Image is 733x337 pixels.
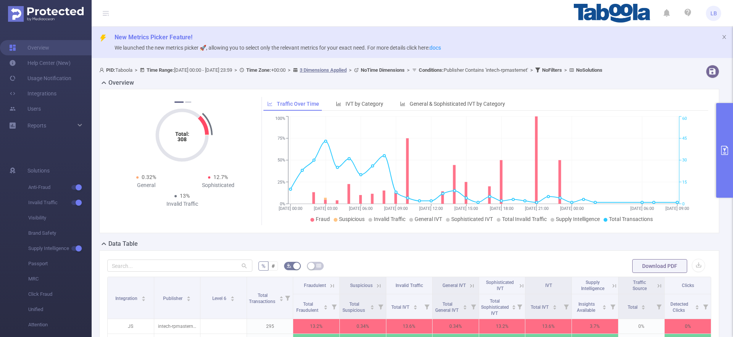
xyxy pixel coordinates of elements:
[552,304,557,306] i: icon: caret-up
[282,277,293,319] i: Filter menu
[28,256,92,271] span: Passport
[722,34,727,40] i: icon: close
[552,306,557,309] i: icon: caret-down
[433,319,479,334] p: 0.34%
[300,67,347,73] u: 3 Dimensions Applied
[514,294,525,319] i: Filter menu
[163,296,184,301] span: Publisher
[346,101,383,107] span: IVT by Category
[350,283,373,288] span: Suspicious
[178,136,187,142] tspan: 308
[682,136,687,141] tspan: 45
[115,296,139,301] span: Integration
[531,305,550,310] span: Total IVT
[9,40,49,55] a: Overview
[142,298,146,300] i: icon: caret-down
[700,294,711,319] i: Filter menu
[682,180,687,185] tspan: 15
[451,216,493,222] span: Sophisticated IVT
[654,294,664,319] i: Filter menu
[99,67,602,73] span: Taboola [DATE] 00:00 - [DATE] 23:59 +00:00
[525,206,548,211] tspan: [DATE] 21:00
[347,67,354,73] span: >
[512,306,516,309] i: icon: caret-down
[246,67,271,73] b: Time Zone:
[175,131,189,137] tspan: Total:
[722,33,727,41] button: icon: close
[28,195,92,210] span: Invalid Traffic
[710,6,717,21] span: LB
[561,294,572,319] i: Filter menu
[314,206,337,211] tspan: [DATE] 03:00
[400,101,405,106] i: icon: bar-chart
[641,304,646,306] i: icon: caret-up
[375,294,386,319] i: Filter menu
[361,67,405,73] b: No Time Dimensions
[413,304,418,308] div: Sort
[442,283,466,288] span: General IVT
[147,67,174,73] b: Time Range:
[115,45,441,51] span: We launched the new metrics picker 🚀, allowing you to select only the relevant metrics for your e...
[552,304,557,308] div: Sort
[607,294,618,319] i: Filter menu
[454,206,478,211] tspan: [DATE] 15:00
[386,319,433,334] p: 13.6%
[463,304,467,308] div: Sort
[27,163,50,178] span: Solutions
[27,123,46,129] span: Reports
[182,181,254,189] div: Sophisticated
[370,304,374,306] i: icon: caret-up
[682,202,685,206] tspan: 0
[581,280,604,291] span: Supply Intelligence
[287,263,291,268] i: icon: bg-colors
[396,283,423,288] span: Invalid Traffic
[628,305,639,310] span: Total
[695,304,699,308] div: Sort
[278,158,285,163] tspan: 50%
[296,302,320,313] span: Total Fraudulent
[609,216,653,222] span: Total Transactions
[463,304,467,306] i: icon: caret-up
[316,263,321,268] i: icon: table
[665,319,711,334] p: 0%
[146,200,218,208] div: Invalid Traffic
[329,294,339,319] i: Filter menu
[512,304,516,308] div: Sort
[108,239,138,248] h2: Data Table
[419,67,444,73] b: Conditions :
[486,280,514,291] span: Sophisticated IVT
[695,304,699,306] i: icon: caret-up
[410,101,505,107] span: General & Sophisticated IVT by Category
[545,283,552,288] span: IVT
[142,174,156,180] span: 0.32%
[232,67,239,73] span: >
[108,319,154,334] p: JS
[279,295,284,300] div: Sort
[28,226,92,241] span: Brand Safety
[249,293,276,304] span: Total Transactions
[481,298,509,316] span: Total Sophisticated IVT
[489,206,513,211] tspan: [DATE] 18:00
[107,260,252,272] input: Search...
[339,216,365,222] span: Suspicious
[28,317,92,332] span: Attention
[415,216,442,222] span: General IVT
[421,294,432,319] i: Filter menu
[212,296,228,301] span: Level 6
[370,304,375,308] div: Sort
[572,319,618,334] p: 3.7%
[141,295,146,300] div: Sort
[132,67,140,73] span: >
[370,306,374,309] i: icon: caret-down
[336,101,341,106] i: icon: bar-chart
[278,136,285,141] tspan: 75%
[278,180,285,185] tspan: 25%
[27,118,46,133] a: Reports
[577,302,596,313] span: Insights Available
[419,206,443,211] tspan: [DATE] 12:00
[602,304,607,308] div: Sort
[384,206,408,211] tspan: [DATE] 09:00
[115,34,192,41] span: New Metrics Picker Feature!
[374,216,405,222] span: Invalid Traffic
[28,302,92,317] span: Unified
